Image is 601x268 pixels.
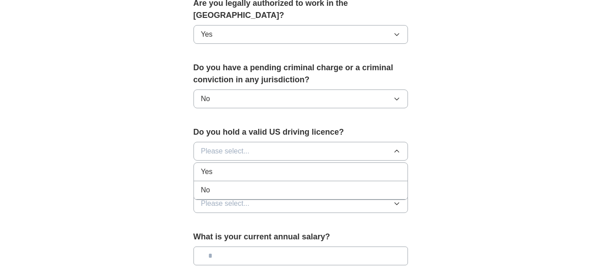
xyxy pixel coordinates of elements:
[201,94,210,104] span: No
[193,126,408,138] label: Do you hold a valid US driving licence?
[201,198,250,209] span: Please select...
[201,146,250,157] span: Please select...
[193,231,408,243] label: What is your current annual salary?
[201,29,213,40] span: Yes
[193,89,408,108] button: No
[193,62,408,86] label: Do you have a pending criminal charge or a criminal conviction in any jurisdiction?
[193,142,408,161] button: Please select...
[193,25,408,44] button: Yes
[201,185,210,196] span: No
[193,194,408,213] button: Please select...
[201,166,213,177] span: Yes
